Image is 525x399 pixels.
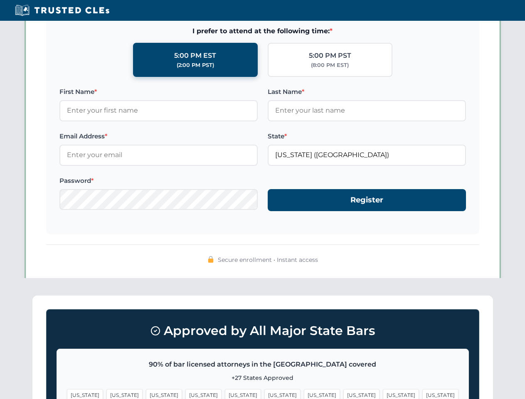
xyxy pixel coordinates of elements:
[59,131,258,141] label: Email Address
[57,320,469,342] h3: Approved by All Major State Bars
[268,87,466,97] label: Last Name
[268,131,466,141] label: State
[309,50,351,61] div: 5:00 PM PST
[268,100,466,121] input: Enter your last name
[67,373,458,382] p: +27 States Approved
[218,255,318,264] span: Secure enrollment • Instant access
[268,145,466,165] input: Florida (FL)
[268,189,466,211] button: Register
[174,50,216,61] div: 5:00 PM EST
[311,61,349,69] div: (8:00 PM EST)
[67,359,458,370] p: 90% of bar licensed attorneys in the [GEOGRAPHIC_DATA] covered
[59,87,258,97] label: First Name
[59,176,258,186] label: Password
[59,26,466,37] span: I prefer to attend at the following time:
[12,4,112,17] img: Trusted CLEs
[207,256,214,263] img: 🔒
[59,100,258,121] input: Enter your first name
[59,145,258,165] input: Enter your email
[177,61,214,69] div: (2:00 PM PST)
